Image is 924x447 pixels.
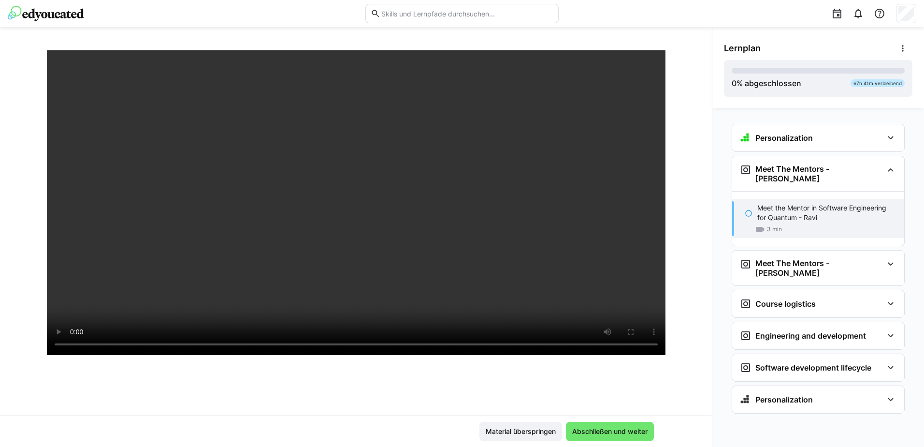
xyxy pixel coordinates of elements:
h3: Personalization [755,133,813,143]
h3: Software development lifecycle [755,363,871,372]
h3: Course logistics [755,299,816,309]
h3: Personalization [755,395,813,404]
p: Meet the Mentor in Software Engineering for Quantum - Ravi [757,203,896,223]
span: Abschließen und weiter [571,427,649,436]
button: Material überspringen [479,422,562,441]
h3: Meet The Mentors - [PERSON_NAME] [755,258,883,278]
h3: Meet The Mentors - [PERSON_NAME] [755,164,883,183]
div: % abgeschlossen [732,77,801,89]
span: 0 [732,78,736,88]
span: Lernplan [724,43,761,54]
div: 67h 41m verbleibend [851,79,905,87]
button: Abschließen und weiter [566,422,654,441]
span: Material überspringen [484,427,557,436]
h3: Engineering and development [755,331,866,341]
input: Skills und Lernpfade durchsuchen… [380,9,553,18]
span: 3 min [767,225,782,233]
